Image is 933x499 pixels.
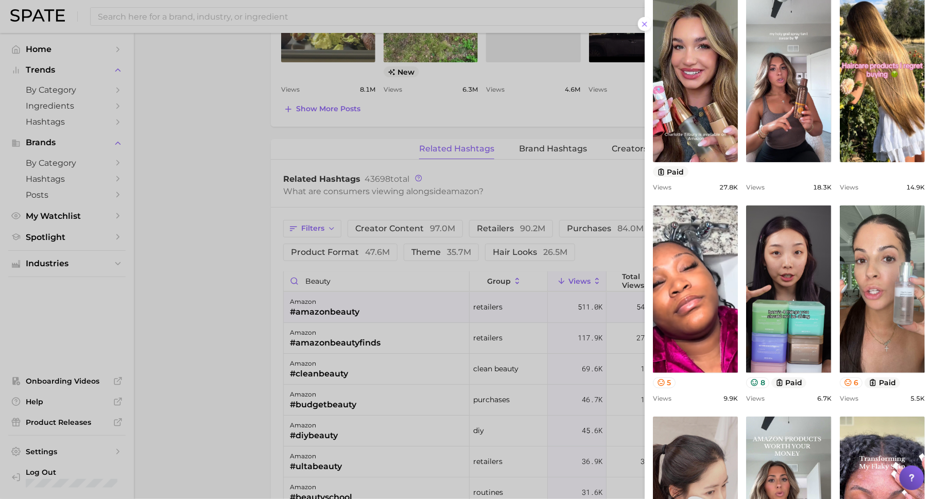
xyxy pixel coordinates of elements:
span: 5.5k [910,394,925,402]
span: 6.7k [817,394,832,402]
span: Views [840,394,858,402]
span: Views [653,183,671,191]
span: 9.9k [723,394,738,402]
span: Views [746,394,765,402]
span: Views [653,394,671,402]
button: 8 [746,377,769,388]
button: paid [771,377,807,388]
span: 18.3k [813,183,832,191]
span: 14.9k [906,183,925,191]
span: Views [746,183,765,191]
span: 27.8k [719,183,738,191]
button: 5 [653,377,676,388]
button: paid [653,166,688,177]
span: Views [840,183,858,191]
button: 6 [840,377,863,388]
button: paid [865,377,900,388]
